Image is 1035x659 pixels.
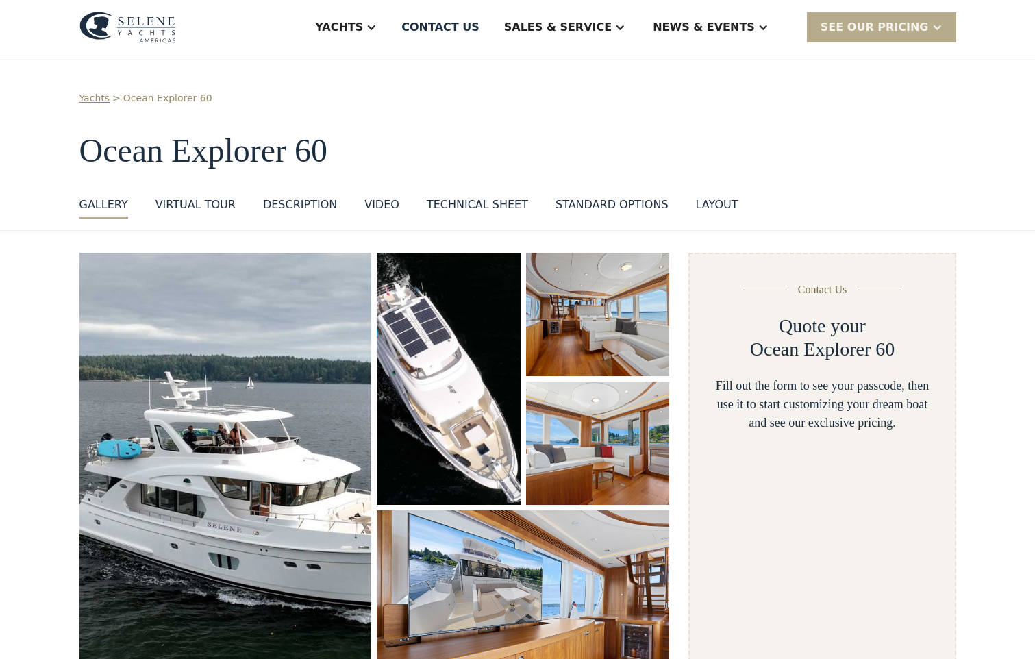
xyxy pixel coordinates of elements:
div: > [112,91,121,105]
div: VIDEO [364,197,399,213]
div: SEE Our Pricing [807,12,956,42]
div: Contact US [401,19,479,36]
a: Ocean Explorer 60 [123,91,212,105]
div: SEE Our Pricing [821,19,929,36]
a: layout [696,197,738,219]
div: Sales & Service [504,19,612,36]
a: VIRTUAL TOUR [155,197,236,219]
h1: Ocean Explorer 60 [79,133,956,169]
a: GALLERY [79,197,128,219]
div: Yachts [315,19,363,36]
div: GALLERY [79,197,128,213]
div: Contact Us [798,282,847,298]
div: News & EVENTS [653,19,755,36]
div: Fill out the form to see your passcode, then use it to start customizing your dream boat and see ... [712,377,932,432]
a: open lightbox [526,382,670,505]
a: Yachts [79,91,110,105]
a: Technical sheet [427,197,528,219]
a: open lightbox [377,253,520,505]
div: Technical sheet [427,197,528,213]
a: standard options [556,197,669,219]
a: DESCRIPTION [263,197,337,219]
h2: Ocean Explorer 60 [750,338,895,361]
div: VIRTUAL TOUR [155,197,236,213]
a: open lightbox [526,253,670,376]
img: logo [79,12,176,43]
div: standard options [556,197,669,213]
div: layout [696,197,738,213]
h2: Quote your [779,314,866,338]
div: DESCRIPTION [263,197,337,213]
a: VIDEO [364,197,399,219]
